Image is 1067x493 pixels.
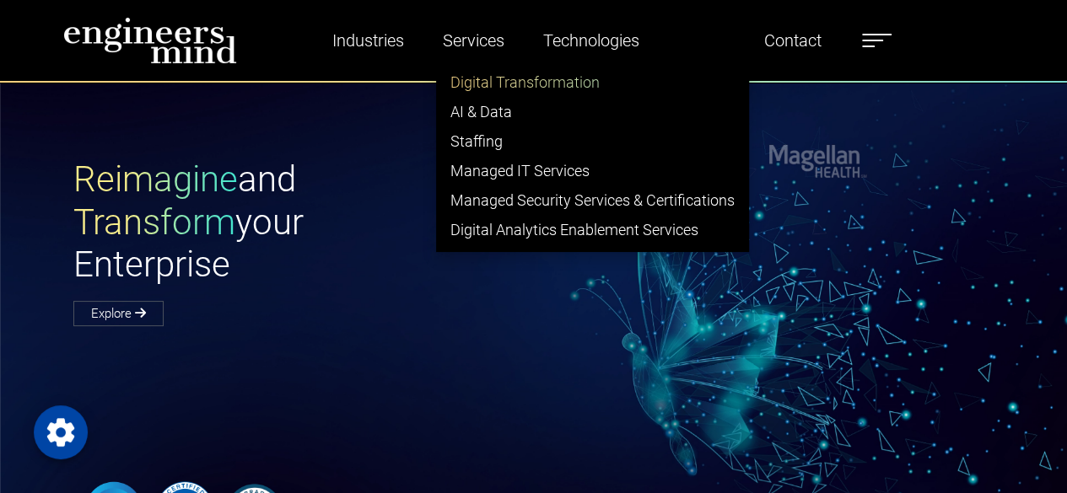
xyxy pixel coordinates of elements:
h1: and your Enterprise [73,158,534,286]
ul: Industries [436,60,749,252]
a: AI & Data [437,97,748,126]
a: Digital Analytics Enablement Services [437,215,748,244]
a: Staffing [437,126,748,156]
a: Industries [326,21,411,60]
a: Managed Security Services & Certifications [437,185,748,215]
span: Reimagine [73,158,238,200]
a: Explore [73,301,164,326]
a: Managed IT Services [437,156,748,185]
a: Contact [757,21,828,60]
span: Transform [73,201,235,243]
a: Technologies [536,21,646,60]
img: logo [63,17,237,64]
a: Services [436,21,511,60]
a: Digital Transformation [437,67,748,97]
